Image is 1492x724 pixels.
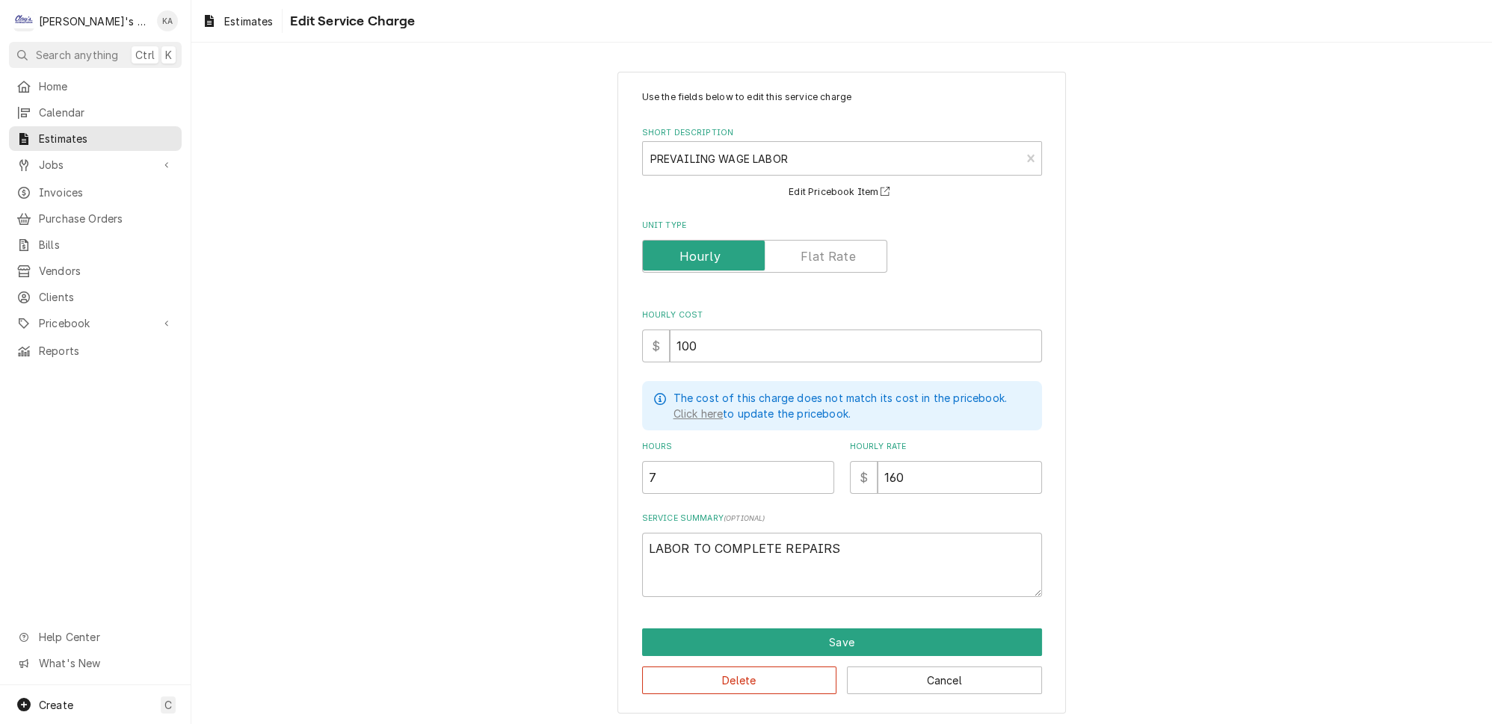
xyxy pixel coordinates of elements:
label: Service Summary [642,513,1042,525]
span: Calendar [39,105,174,120]
a: Home [9,74,182,99]
div: Unit Type [642,220,1042,273]
div: $ [850,461,878,494]
div: [object Object] [850,441,1042,494]
a: Bills [9,232,182,257]
div: $ [642,329,670,362]
div: Clay's Refrigeration's Avatar [13,10,34,31]
div: [object Object] [642,441,834,494]
label: Unit Type [642,220,1042,232]
div: Button Group [642,628,1042,694]
div: Hourly Cost [642,309,1042,362]
a: Go to Pricebook [9,311,182,335]
span: Jobs [39,157,152,173]
div: Service Summary [642,513,1042,597]
textarea: LABOR TO COMPLETE REPAIRS [642,533,1042,597]
p: Use the fields below to edit this service charge [642,90,1042,104]
a: Invoices [9,180,182,205]
span: Clients [39,289,174,305]
span: Ctrl [135,47,155,63]
span: Invoices [39,185,174,200]
span: Create [39,699,73,711]
p: The cost of this charge does not match its cost in the pricebook. [673,390,1007,406]
label: Short Description [642,127,1042,139]
div: Korey Austin's Avatar [157,10,178,31]
a: Go to Help Center [9,625,182,649]
span: Reports [39,343,174,359]
span: Help Center [39,629,173,645]
button: Delete [642,666,837,694]
span: Estimates [39,131,174,146]
a: Purchase Orders [9,206,182,231]
div: Short Description [642,127,1042,201]
a: Estimates [9,126,182,151]
div: KA [157,10,178,31]
span: to update the pricebook. [673,407,851,420]
span: What's New [39,655,173,671]
button: Search anythingCtrlK [9,42,182,68]
span: Home [39,78,174,94]
label: Hours [642,441,834,453]
div: Button Group Row [642,628,1042,656]
a: Click here [673,406,724,421]
span: Vendors [39,263,174,279]
div: C [13,10,34,31]
label: Hourly Cost [642,309,1042,321]
span: ( optional ) [724,514,765,522]
button: Edit Pricebook Item [786,183,897,202]
div: Line Item Create/Update [617,72,1066,714]
span: Purchase Orders [39,211,174,226]
span: K [165,47,172,63]
a: Calendar [9,100,182,125]
div: Button Group Row [642,656,1042,694]
a: Go to Jobs [9,152,182,177]
a: Go to What's New [9,651,182,675]
a: Reports [9,338,182,363]
div: [PERSON_NAME]'s Refrigeration [39,13,149,29]
a: Clients [9,285,182,309]
span: Bills [39,237,174,253]
button: Cancel [847,666,1042,694]
span: Search anything [36,47,118,63]
a: Estimates [196,9,279,34]
span: Pricebook [39,315,152,331]
label: Hourly Rate [850,441,1042,453]
button: Save [642,628,1042,656]
div: Line Item Create/Update Form [642,90,1042,597]
span: Estimates [224,13,273,29]
span: C [164,697,172,713]
span: Edit Service Charge [286,11,415,31]
a: Vendors [9,259,182,283]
